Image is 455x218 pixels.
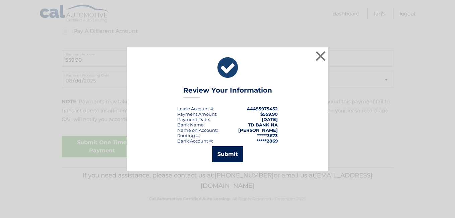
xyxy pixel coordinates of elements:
div: Payment Amount: [177,111,217,117]
strong: TD BANK NA [248,122,278,127]
div: Name on Account: [177,127,218,133]
button: × [314,49,327,63]
span: $559.90 [260,111,278,117]
span: Payment Date [177,117,209,122]
span: [DATE] [262,117,278,122]
h3: Review Your Information [183,86,272,98]
strong: [PERSON_NAME] [238,127,278,133]
strong: 44455975452 [247,106,278,111]
div: Bank Account #: [177,138,213,144]
div: Lease Account #: [177,106,214,111]
div: : [177,117,210,122]
div: Bank Name: [177,122,205,127]
div: Routing #: [177,133,200,138]
button: Submit [212,146,243,162]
